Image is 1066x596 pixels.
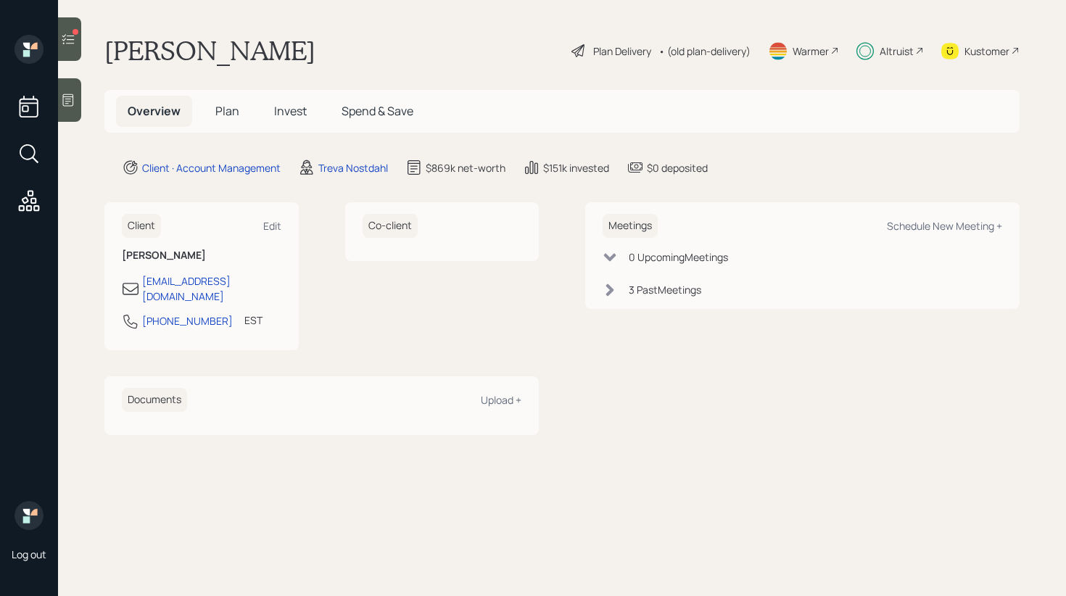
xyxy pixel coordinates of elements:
[342,103,413,119] span: Spend & Save
[593,44,651,59] div: Plan Delivery
[263,219,281,233] div: Edit
[426,160,505,175] div: $869k net-worth
[629,282,701,297] div: 3 Past Meeting s
[481,393,521,407] div: Upload +
[122,214,161,238] h6: Client
[15,501,44,530] img: retirable_logo.png
[244,313,263,328] div: EST
[142,313,233,328] div: [PHONE_NUMBER]
[887,219,1002,233] div: Schedule New Meeting +
[543,160,609,175] div: $151k invested
[603,214,658,238] h6: Meetings
[658,44,751,59] div: • (old plan-delivery)
[793,44,829,59] div: Warmer
[142,160,281,175] div: Client · Account Management
[629,249,728,265] div: 0 Upcoming Meeting s
[12,547,46,561] div: Log out
[363,214,418,238] h6: Co-client
[964,44,1009,59] div: Kustomer
[880,44,914,59] div: Altruist
[142,273,281,304] div: [EMAIL_ADDRESS][DOMAIN_NAME]
[215,103,239,119] span: Plan
[128,103,181,119] span: Overview
[274,103,307,119] span: Invest
[318,160,388,175] div: Treva Nostdahl
[122,388,187,412] h6: Documents
[122,249,281,262] h6: [PERSON_NAME]
[104,35,315,67] h1: [PERSON_NAME]
[647,160,708,175] div: $0 deposited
